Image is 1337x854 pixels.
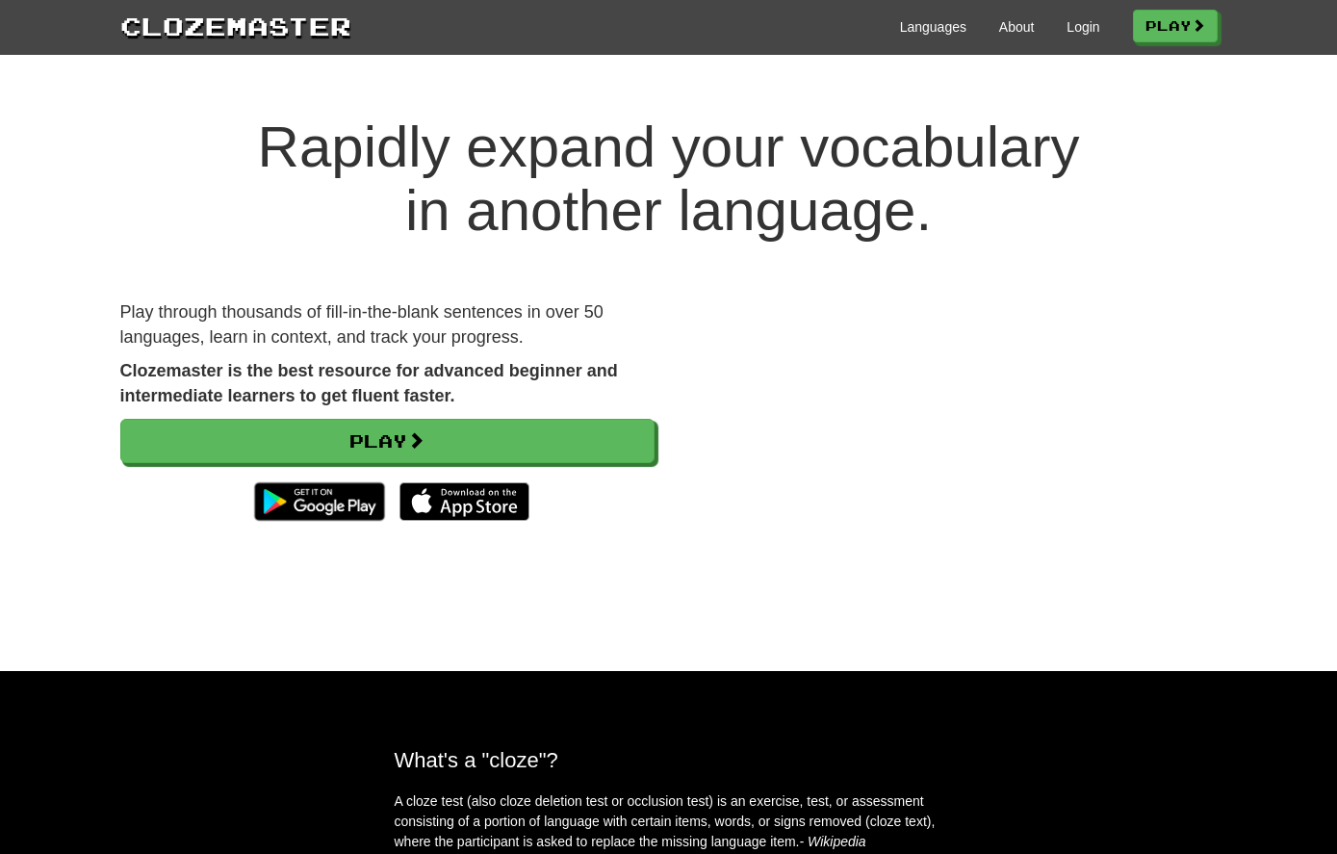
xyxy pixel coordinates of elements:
img: Download_on_the_App_Store_Badge_US-UK_135x40-25178aeef6eb6b83b96f5f2d004eda3bffbb37122de64afbaef7... [399,482,529,521]
a: Login [1067,17,1099,37]
strong: Clozemaster is the best resource for advanced beginner and intermediate learners to get fluent fa... [120,361,618,405]
p: A cloze test (also cloze deletion test or occlusion test) is an exercise, test, or assessment con... [395,791,943,852]
a: Play [1133,10,1218,42]
a: Play [120,419,655,463]
a: About [999,17,1035,37]
a: Languages [900,17,966,37]
img: Get it on Google Play [244,473,394,531]
em: - Wikipedia [800,834,866,849]
a: Clozemaster [120,8,351,43]
p: Play through thousands of fill-in-the-blank sentences in over 50 languages, learn in context, and... [120,300,655,349]
h2: What's a "cloze"? [395,748,943,772]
